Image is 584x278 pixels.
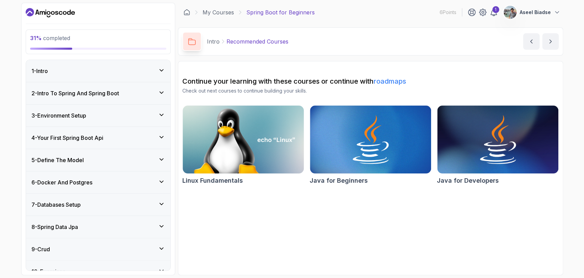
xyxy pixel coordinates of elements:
p: Check out next courses to continue building your skills. [182,87,559,94]
a: roadmaps [374,77,406,85]
button: 3-Environment Setup [26,105,170,126]
h3: 4 - Your First Spring Boot Api [31,134,103,142]
button: 8-Spring Data Jpa [26,216,170,238]
button: previous content [523,33,540,50]
img: Linux Fundamentals card [183,106,304,173]
h3: 6 - Docker And Postgres [31,178,92,186]
h3: 10 - Exercises [31,267,65,276]
a: Linux Fundamentals cardLinux Fundamentals [182,105,304,185]
h3: 3 - Environment Setup [31,111,86,120]
a: Dashboard [183,9,190,16]
img: Java for Developers card [437,106,558,173]
button: 2-Intro To Spring And Spring Boot [26,82,170,104]
a: Java for Beginners cardJava for Beginners [310,105,431,185]
h3: 5 - Define The Model [31,156,84,164]
button: 9-Crud [26,238,170,260]
h3: 9 - Crud [31,245,50,253]
button: 7-Databases Setup [26,194,170,216]
h2: Java for Developers [437,176,499,185]
h2: Linux Fundamentals [182,176,243,185]
button: 6-Docker And Postgres [26,171,170,193]
h3: 8 - Spring Data Jpa [31,223,78,231]
h3: 1 - Intro [31,67,48,75]
button: next content [542,33,559,50]
h2: Java for Beginners [310,176,368,185]
h3: 7 - Databases Setup [31,201,81,209]
div: 1 [492,6,499,13]
p: Spring Boot for Beginners [246,8,315,16]
span: 31 % [30,35,42,41]
p: Aseel Biadse [520,9,551,16]
a: Java for Developers cardJava for Developers [437,105,559,185]
button: user profile imageAseel Biadse [503,5,560,19]
p: Recommended Courses [226,37,288,46]
button: 5-Define The Model [26,149,170,171]
a: My Courses [203,8,234,16]
a: 1 [490,8,498,16]
span: completed [30,35,70,41]
p: 6 Points [440,9,456,16]
a: Dashboard [26,7,75,18]
button: 4-Your First Spring Boot Api [26,127,170,149]
img: Java for Beginners card [310,106,431,173]
h2: Continue your learning with these courses or continue with [182,76,559,86]
button: 1-Intro [26,60,170,82]
h3: 2 - Intro To Spring And Spring Boot [31,89,119,97]
p: Intro [207,37,220,46]
img: user profile image [504,6,517,19]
